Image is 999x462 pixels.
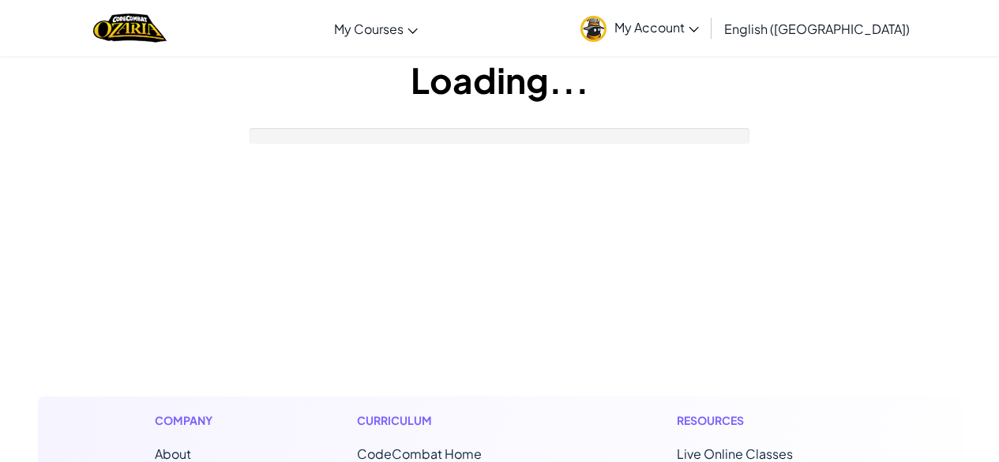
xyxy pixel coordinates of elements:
[93,12,167,44] a: Ozaria by CodeCombat logo
[326,7,426,50] a: My Courses
[724,21,910,37] span: English ([GEOGRAPHIC_DATA])
[357,445,482,462] span: CodeCombat Home
[93,12,167,44] img: Home
[614,19,699,36] span: My Account
[580,16,607,42] img: avatar
[334,21,404,37] span: My Courses
[155,412,228,429] h1: Company
[155,445,191,462] a: About
[357,412,548,429] h1: Curriculum
[573,3,707,53] a: My Account
[716,7,918,50] a: English ([GEOGRAPHIC_DATA])
[677,445,793,462] a: Live Online Classes
[677,412,845,429] h1: Resources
